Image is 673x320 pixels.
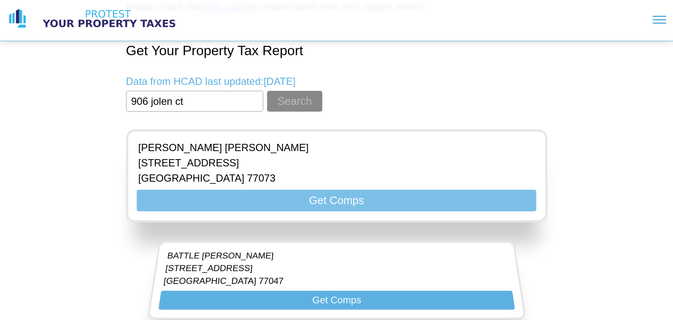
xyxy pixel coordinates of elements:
[138,157,309,169] p: [STREET_ADDRESS]
[126,31,547,59] h1: Get Your Property Tax Report
[166,251,284,261] p: BATTLE [PERSON_NAME]
[137,190,536,211] button: Get Comps
[158,291,515,310] button: Get Comps
[138,142,309,154] p: [PERSON_NAME] [PERSON_NAME]
[7,8,28,29] img: logo
[126,76,547,87] p: Data from HCAD last updated: [DATE]
[7,8,183,29] a: logo logo text
[35,8,183,29] img: logo text
[126,91,263,112] input: Enter Property Address
[165,264,284,273] p: [STREET_ADDRESS]
[267,91,322,112] button: Search
[138,172,309,184] p: [GEOGRAPHIC_DATA] 77073
[163,276,283,286] p: [GEOGRAPHIC_DATA] 77047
